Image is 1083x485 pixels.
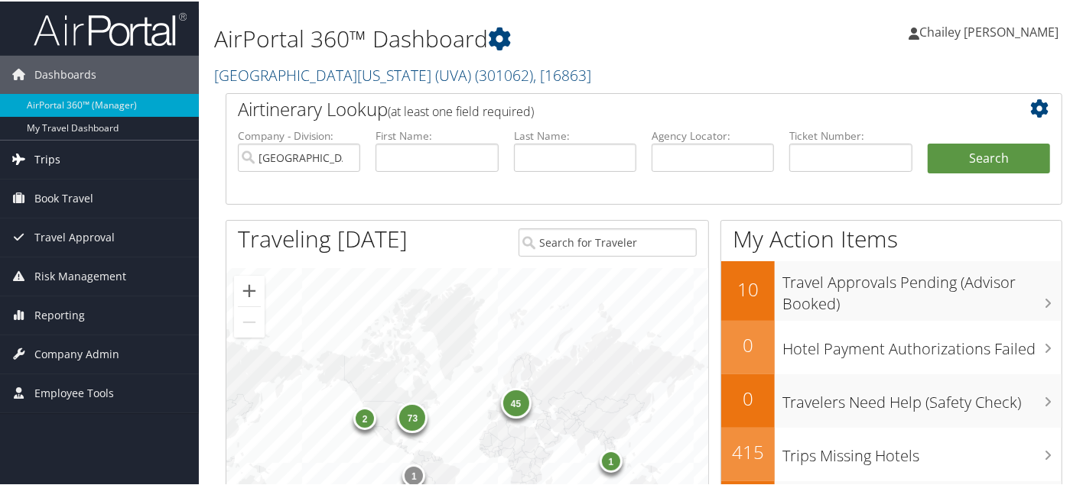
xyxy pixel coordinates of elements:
div: 1 [600,448,623,471]
label: Ticket Number: [789,127,912,142]
h3: Travel Approvals Pending (Advisor Booked) [782,263,1062,313]
button: Search [928,142,1050,173]
a: 0Hotel Payment Authorizations Failed [721,319,1062,373]
span: Chailey [PERSON_NAME] [919,22,1059,39]
span: Company Admin [34,334,119,372]
h2: 415 [721,438,775,464]
a: Chailey [PERSON_NAME] [909,8,1074,53]
h1: My Action Items [721,221,1062,254]
span: Trips [34,139,60,177]
a: 0Travelers Need Help (Safety Check) [721,373,1062,426]
a: 415Trips Missing Hotels [721,426,1062,480]
span: ( 301062 ) [475,63,533,84]
label: Company - Division: [238,127,360,142]
span: Risk Management [34,256,126,294]
h3: Hotel Payment Authorizations Failed [782,329,1062,358]
img: airportal-logo.png [34,10,187,46]
a: [GEOGRAPHIC_DATA][US_STATE] (UVA) [214,63,591,84]
h2: 0 [721,384,775,410]
button: Zoom out [234,306,265,336]
label: Agency Locator: [652,127,774,142]
div: 2 [353,406,376,428]
span: (at least one field required) [388,102,534,118]
h2: 0 [721,331,775,357]
span: Employee Tools [34,373,114,411]
span: , [ 16863 ] [533,63,591,84]
h2: 10 [721,275,775,301]
label: First Name: [376,127,498,142]
h2: Airtinerary Lookup [238,95,981,121]
label: Last Name: [514,127,636,142]
span: Travel Approval [34,217,115,255]
button: Zoom in [234,274,265,305]
span: Book Travel [34,178,93,216]
h3: Trips Missing Hotels [782,436,1062,465]
div: 45 [501,386,532,416]
a: 10Travel Approvals Pending (Advisor Booked) [721,260,1062,318]
h1: AirPortal 360™ Dashboard [214,21,787,53]
span: Reporting [34,295,85,333]
h1: Traveling [DATE] [238,221,408,254]
h3: Travelers Need Help (Safety Check) [782,383,1062,412]
span: Dashboards [34,54,96,92]
input: Search for Traveler [519,227,696,255]
div: 73 [397,401,428,432]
